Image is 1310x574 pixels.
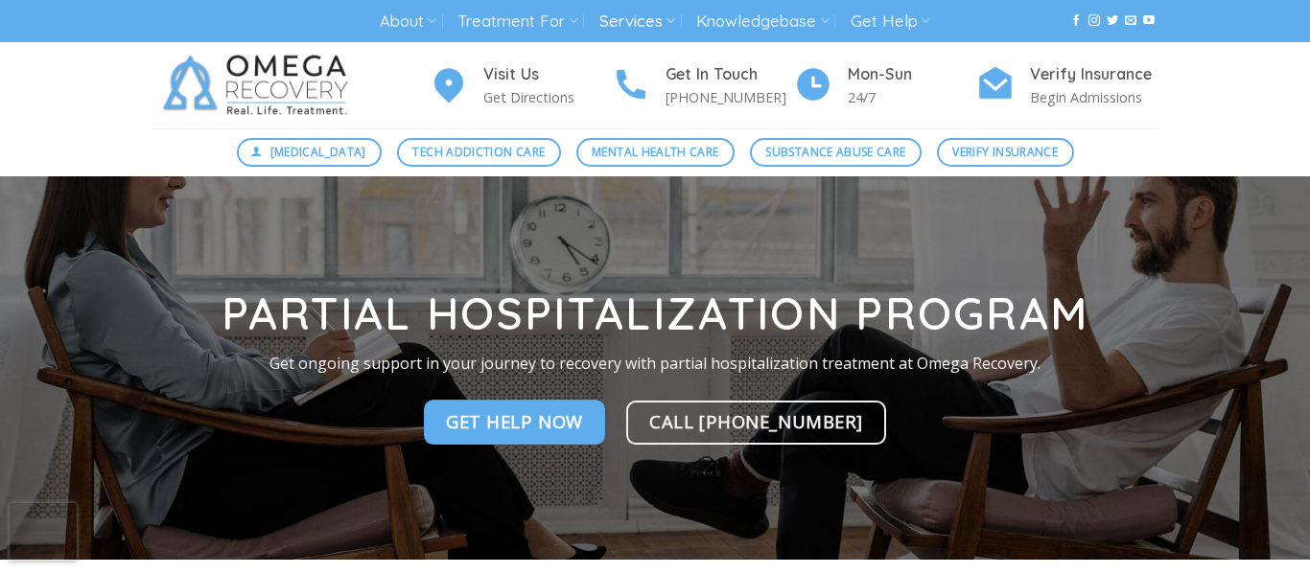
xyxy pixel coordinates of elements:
iframe: reCAPTCHA [10,503,77,561]
a: Treatment For [457,4,577,39]
a: Get Help Now [424,401,605,445]
a: Substance Abuse Care [750,138,922,167]
a: Verify Insurance [937,138,1074,167]
img: Omega Recovery [152,42,367,128]
h4: Mon-Sun [848,62,976,87]
p: [PHONE_NUMBER] [666,86,794,108]
a: [MEDICAL_DATA] [237,138,383,167]
a: Tech Addiction Care [397,138,561,167]
span: Substance Abuse Care [765,143,905,161]
strong: Partial Hospitalization Program [222,286,1089,341]
a: Follow on Instagram [1088,14,1100,28]
a: Send us an email [1125,14,1136,28]
h4: Verify Insurance [1030,62,1158,87]
a: About [380,4,436,39]
span: Get Help Now [446,408,583,436]
a: Call [PHONE_NUMBER] [626,401,886,445]
h4: Get In Touch [666,62,794,87]
a: Services [599,4,675,39]
p: Begin Admissions [1030,86,1158,108]
a: Verify Insurance Begin Admissions [976,62,1158,109]
span: Mental Health Care [592,143,718,161]
p: 24/7 [848,86,976,108]
span: [MEDICAL_DATA] [270,143,366,161]
a: Follow on Twitter [1107,14,1118,28]
span: Verify Insurance [952,143,1058,161]
a: Get In Touch [PHONE_NUMBER] [612,62,794,109]
a: Mental Health Care [576,138,735,167]
p: Get Directions [483,86,612,108]
a: Follow on Facebook [1070,14,1082,28]
h4: Visit Us [483,62,612,87]
span: Tech Addiction Care [412,143,545,161]
a: Follow on YouTube [1143,14,1155,28]
p: Get ongoing support in your journey to recovery with partial hospitalization treatment at Omega R... [137,352,1173,377]
a: Visit Us Get Directions [430,62,612,109]
a: Knowledgebase [696,4,829,39]
a: Get Help [851,4,930,39]
span: Call [PHONE_NUMBER] [649,407,863,435]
